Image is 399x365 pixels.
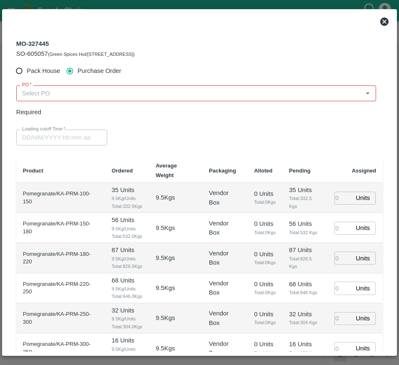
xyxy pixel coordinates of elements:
[254,259,276,266] span: Total: 0 Kgs
[16,243,105,273] td: Pomegranate/KA-PRM-180-220
[16,213,105,243] td: Pomegranate/KA-PRM-150-180
[112,323,143,330] span: Total: 304.0 Kgs
[356,344,370,353] p: Units
[289,229,321,236] span: Total: 532 Kgs
[289,245,321,255] p: 87 Units
[289,280,321,289] p: 68 Units
[112,167,133,174] b: Ordered
[254,250,276,259] p: 0 Units
[112,285,143,292] span: 9.5 Kg/Units
[78,66,121,75] span: Purchase Order
[254,349,276,357] span: Total: 0 Kgs
[27,66,60,75] span: Pack House
[19,88,360,99] input: Select PO
[156,253,175,262] p: 9.5 Kgs
[289,219,321,228] p: 56 Units
[356,284,370,293] p: Units
[289,255,321,270] span: Total: 826.5 Kgs
[16,50,48,57] span: SO-605057
[16,49,135,58] div: (Green Spices Hut/[STREET_ADDRESS])
[209,249,241,267] p: Vendor Box
[22,126,65,132] label: Loading cutoff Time
[289,319,321,326] span: Total: 304 Kgs
[289,340,321,349] p: 16 Units
[254,319,276,326] span: Total: 0 Kgs
[156,223,175,232] p: 9.5 Kgs
[112,315,143,322] span: 9.5 Kg/Units
[254,189,276,198] p: 0 Units
[156,344,175,353] p: 9.5 Kgs
[254,280,276,289] p: 0 Units
[209,279,241,297] p: Vendor Box
[112,262,143,270] span: Total: 826.5 Kgs
[112,306,143,315] p: 32 Units
[16,333,105,363] td: Pomegranate/KA-PRM-300-350
[156,162,177,178] b: Average Weight
[16,38,135,58] div: MO-327445
[112,185,143,195] p: 35 Units
[289,185,321,195] p: 35 Units
[112,336,143,345] p: 16 Units
[334,342,352,355] input: 0
[356,193,370,202] p: Units
[112,232,143,240] span: Total: 532.0 Kgs
[16,107,376,117] p: Required
[356,223,370,232] p: Units
[112,195,143,202] span: 9.5 Kg/Units
[334,282,352,295] input: 0
[112,245,143,255] p: 87 Units
[334,192,352,205] input: 0
[334,312,352,325] input: 0
[112,215,143,225] p: 56 Units
[356,254,370,263] p: Units
[334,222,352,235] input: 0
[112,292,143,300] span: Total: 646.0 Kgs
[289,167,310,174] b: Pending
[22,82,32,88] label: PO
[289,310,321,319] p: 32 Units
[254,229,276,236] span: Total: 0 Kgs
[334,252,352,265] input: 0
[16,183,105,213] td: Pomegranate/KA-PRM-100-150
[356,314,370,323] p: Units
[254,310,276,319] p: 0 Units
[289,349,321,357] span: Total: 152 Kgs
[156,193,175,202] p: 9.5 Kgs
[209,219,241,237] p: Vendor Box
[209,339,241,358] p: Vendor Box
[16,130,101,145] input: Choose date
[254,289,276,296] span: Total: 0 Kgs
[23,167,43,174] b: Product
[209,188,241,207] p: Vendor Box
[254,340,276,349] p: 0 Units
[254,167,272,174] b: Alloted
[352,167,376,174] b: Assigned
[289,289,321,296] span: Total: 646 Kgs
[254,198,276,206] span: Total: 0 Kgs
[112,276,143,285] p: 68 Units
[254,219,276,228] p: 0 Units
[112,202,143,210] span: Total: 332.5 Kgs
[289,195,321,210] span: Total: 332.5 Kgs
[16,303,105,333] td: Pomegranate/KA-PRM-250-300
[362,88,373,99] button: Open
[112,345,143,353] span: 9.5 Kg/Units
[156,313,175,322] p: 9.5 Kgs
[112,225,143,232] span: 9.5 Kg/Units
[16,273,105,303] td: Pomegranate/KA-PRM-220-250
[209,309,241,327] p: Vendor Box
[156,283,175,292] p: 9.5 Kgs
[112,255,143,262] span: 9.5 Kg/Units
[209,167,236,174] b: Packaging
